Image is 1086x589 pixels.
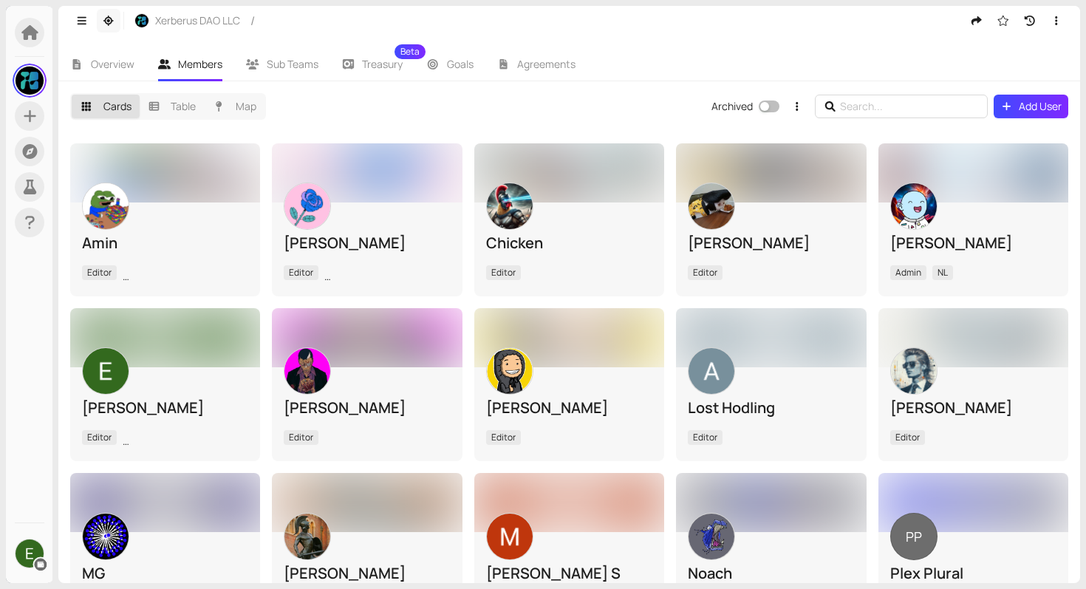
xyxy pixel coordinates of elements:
[83,514,129,559] img: VdSUWaOqiZ.jpeg
[178,57,222,71] span: Members
[447,57,474,71] span: Goals
[395,44,426,59] sup: Beta
[689,514,734,559] img: Wge9DL5v4G.jpeg
[890,265,926,280] span: Admin
[517,57,576,71] span: Agreements
[487,514,533,559] img: ACg8ocKR-HOcQwM-3RnPhtyis45VCGfZwGMxB3QdVlu3P9F1fOmD9w=s500
[82,233,248,253] div: Amin
[127,9,247,33] button: Xerberus DAO LLC
[890,563,1056,584] div: Plex Plural
[688,430,723,445] span: Editor
[362,59,403,69] span: Treasury
[688,233,854,253] div: [PERSON_NAME]
[123,265,318,280] span: [GEOGRAPHIC_DATA], [GEOGRAPHIC_DATA]
[1019,98,1062,115] span: Add User
[83,348,129,394] img: ACg8ocIpiJvxMuLd4sP-cjnPF9sLwVasSk-Gbo18qXtdm6bNORGZWw=s500
[932,265,953,280] span: NL
[155,13,240,29] span: Xerberus DAO LLC
[123,430,346,445] span: City of [GEOGRAPHIC_DATA], [GEOGRAPHIC_DATA]
[890,233,1056,253] div: [PERSON_NAME]
[16,67,44,95] img: gQX6TtSrwZ.jpeg
[688,563,854,584] div: Noach
[890,398,1056,418] div: [PERSON_NAME]
[906,513,922,560] span: PP
[994,95,1069,118] button: Add User
[689,348,734,394] img: ACg8ocLYGb2gjaqZAdgLW_ib3rDLAa4udZv_yKG2VVJ8Ky-eMBypKA=s500
[135,14,148,27] img: HgCiZ4BMi_.jpeg
[688,398,854,418] div: Lost Hodling
[83,183,129,229] img: ACg8ocKzSASdsWdD5qiPBnnxdxMR3r_cEvp_cETnQi_RLwvpYzm9_jE=s500
[486,233,652,253] div: Chicken
[284,514,330,559] img: 4RCbTu7iWF.jpeg
[890,430,925,445] span: Editor
[486,563,652,584] div: [PERSON_NAME] S
[891,348,937,394] img: ACg8ocKBfhB8WorXJxLkJoFflv7DFHAdmbxbLF0_9Ud-xDcmm20PtYE=s500
[284,398,450,418] div: [PERSON_NAME]
[284,430,318,445] span: Editor
[487,348,533,394] img: zM2dUg33e_.jpeg
[891,183,937,229] img: nODnQ8_9m_.jpeg
[688,265,723,280] span: Editor
[82,563,248,584] div: MG
[689,183,734,229] img: OYeihgmLDC.jpeg
[711,98,753,115] div: Archived
[487,183,533,229] img: ACg8ocJ3IXhEqQlUWQM9aNF4UjdhApFR2fOHXpKYd3WkBqtih7gJM9Q=s500
[16,539,44,568] img: ACg8ocJiNtrj-q3oAs-KiQUokqI3IJKgX5M3z0g1j3yMiQWdKhkXpQ=s500
[284,233,450,253] div: [PERSON_NAME]
[284,265,318,280] span: Editor
[82,430,117,445] span: Editor
[284,563,450,584] div: [PERSON_NAME]
[82,265,117,280] span: Editor
[486,398,652,418] div: [PERSON_NAME]
[284,183,330,229] img: ACg8ocKJXnTeHlJAXfJwCjLOH0VhJTsdnu02uCREhdIb0sb0SWUx7d2D2A=s500
[324,265,464,280] span: Jaipur Municipal Corporation, IN
[486,430,521,445] span: Editor
[284,348,330,394] img: OHq4gVs2eQ.jpeg
[82,398,248,418] div: [PERSON_NAME]
[840,98,967,115] input: Search...
[91,57,134,71] span: Overview
[267,57,318,71] span: Sub Teams
[486,265,521,280] span: Editor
